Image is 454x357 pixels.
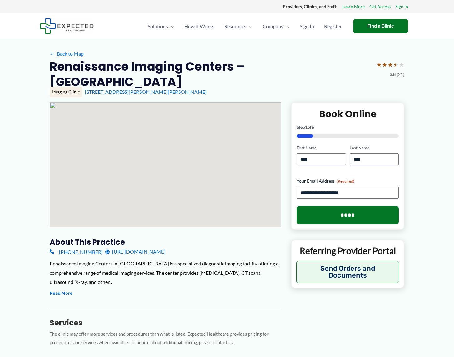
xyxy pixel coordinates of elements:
[50,237,281,247] h3: About this practice
[50,318,281,328] h3: Services
[296,245,399,256] p: Referring Provider Portal
[179,15,219,37] a: How It Works
[258,15,295,37] a: CompanyMenu Toggle
[50,49,84,58] a: ←Back to Map
[40,18,94,34] img: Expected Healthcare Logo - side, dark font, small
[312,124,314,130] span: 6
[143,15,179,37] a: SolutionsMenu Toggle
[50,59,371,90] h2: Renaissance Imaging Centers – [GEOGRAPHIC_DATA]
[284,15,290,37] span: Menu Toggle
[219,15,258,37] a: ResourcesMenu Toggle
[50,330,281,347] p: The clinic may offer more services and procedures than what is listed. Expected Healthcare provid...
[297,145,346,151] label: First Name
[387,59,393,70] span: ★
[168,15,174,37] span: Menu Toggle
[382,59,387,70] span: ★
[184,15,214,37] span: How It Works
[390,70,396,78] span: 3.8
[393,59,399,70] span: ★
[224,15,246,37] span: Resources
[148,15,168,37] span: Solutions
[297,125,399,129] p: Step of
[296,261,399,283] button: Send Orders and Documents
[50,87,82,97] div: Imaging Clinic
[350,145,399,151] label: Last Name
[369,3,391,11] a: Get Access
[324,15,342,37] span: Register
[395,3,408,11] a: Sign In
[246,15,253,37] span: Menu Toggle
[376,59,382,70] span: ★
[342,3,365,11] a: Learn More
[297,178,399,184] label: Your Email Address
[353,19,408,33] a: Find a Clinic
[283,4,338,9] strong: Providers, Clinics, and Staff:
[85,89,207,95] a: [STREET_ADDRESS][PERSON_NAME][PERSON_NAME]
[399,59,404,70] span: ★
[263,15,284,37] span: Company
[50,247,103,256] a: [PHONE_NUMBER]
[143,15,347,37] nav: Primary Site Navigation
[295,15,319,37] a: Sign In
[50,290,72,297] button: Read More
[305,124,308,130] span: 1
[297,108,399,120] h2: Book Online
[50,51,56,57] span: ←
[300,15,314,37] span: Sign In
[397,70,404,78] span: (21)
[105,247,165,256] a: [URL][DOMAIN_NAME]
[50,259,281,287] div: Renaissance Imaging Centers in [GEOGRAPHIC_DATA] is a specialized diagnostic imaging facility off...
[319,15,347,37] a: Register
[337,179,354,184] span: (Required)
